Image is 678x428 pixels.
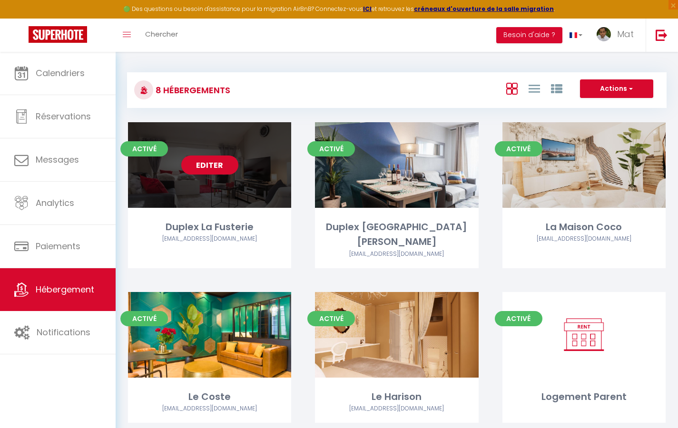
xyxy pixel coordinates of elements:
[36,154,79,165] span: Messages
[656,29,668,41] img: logout
[495,311,542,326] span: Activé
[414,5,554,13] a: créneaux d'ouverture de la salle migration
[181,156,238,175] a: Editer
[128,389,291,404] div: Le Coste
[307,141,355,156] span: Activé
[36,283,94,295] span: Hébergement
[597,27,611,41] img: ...
[502,389,666,404] div: Logement Parent
[307,311,355,326] span: Activé
[529,80,540,96] a: Vue en Liste
[495,141,542,156] span: Activé
[502,234,666,243] div: Airbnb
[315,389,478,404] div: Le Harison
[36,67,85,79] span: Calendriers
[36,240,80,252] span: Paiements
[153,79,230,101] h3: 8 Hébergements
[36,197,74,209] span: Analytics
[120,311,168,326] span: Activé
[315,404,478,413] div: Airbnb
[128,234,291,243] div: Airbnb
[145,29,178,39] span: Chercher
[315,250,478,259] div: Airbnb
[120,141,168,156] span: Activé
[506,80,518,96] a: Vue en Box
[496,27,562,43] button: Besoin d'aide ?
[315,220,478,250] div: Duplex [GEOGRAPHIC_DATA][PERSON_NAME]
[128,220,291,234] div: Duplex La Fusterie
[551,80,562,96] a: Vue par Groupe
[363,5,372,13] a: ICI
[36,110,91,122] span: Réservations
[590,19,646,52] a: ... Mat
[37,326,90,338] span: Notifications
[8,4,36,32] button: Ouvrir le widget de chat LiveChat
[580,79,653,98] button: Actions
[128,404,291,413] div: Airbnb
[502,220,666,234] div: La Maison Coco
[617,28,634,40] span: Mat
[138,19,185,52] a: Chercher
[29,26,87,43] img: Super Booking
